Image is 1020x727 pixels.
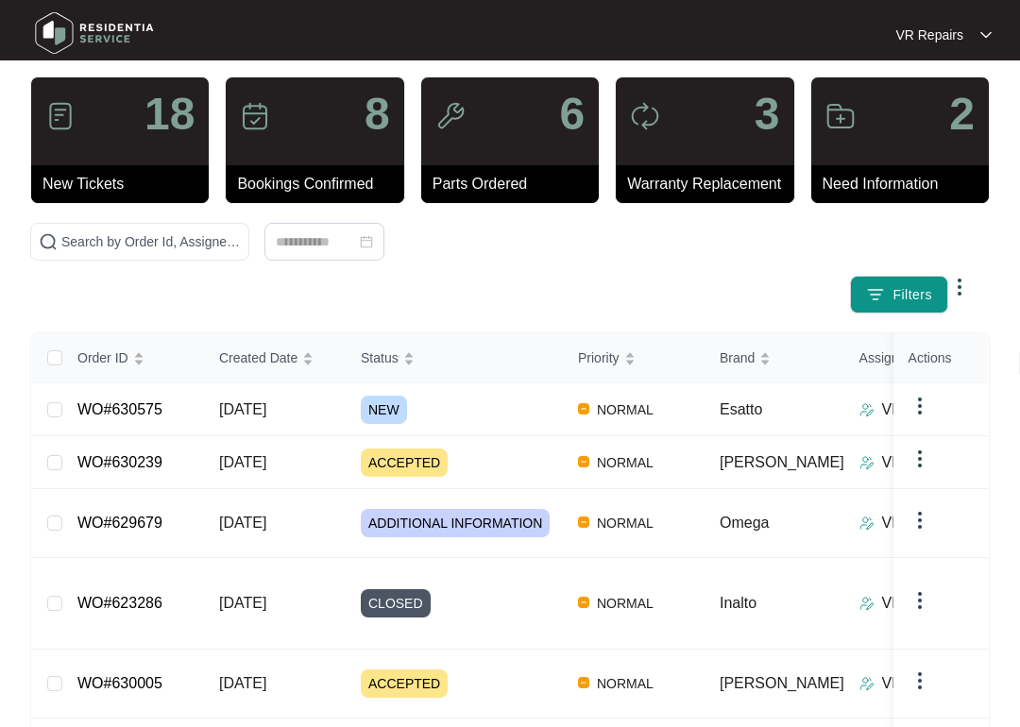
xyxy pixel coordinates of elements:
[77,401,162,417] a: WO#630575
[859,347,914,368] span: Assignee
[219,595,266,611] span: [DATE]
[578,677,589,688] img: Vercel Logo
[720,675,844,691] span: [PERSON_NAME]
[45,101,76,131] img: icon
[219,515,266,531] span: [DATE]
[705,333,844,383] th: Brand
[219,675,266,691] span: [DATE]
[578,456,589,467] img: Vercel Logo
[144,92,195,137] p: 18
[578,516,589,528] img: Vercel Logo
[755,92,780,137] p: 3
[882,512,960,534] p: VR Repairs
[823,173,989,195] p: Need Information
[77,347,128,368] span: Order ID
[720,347,755,368] span: Brand
[240,101,270,131] img: icon
[361,669,448,698] span: ACCEPTED
[859,676,875,691] img: Assigner Icon
[720,401,762,417] span: Esatto
[948,276,971,298] img: dropdown arrow
[77,515,162,531] a: WO#629679
[882,398,960,421] p: VR Repairs
[433,173,599,195] p: Parts Ordered
[219,454,266,470] span: [DATE]
[895,25,963,44] p: VR Repairs
[866,285,885,304] img: filter icon
[77,675,162,691] a: WO#630005
[627,173,793,195] p: Warranty Replacement
[39,232,58,251] img: search-icon
[62,333,204,383] th: Order ID
[859,455,875,470] img: Assigner Icon
[980,30,992,40] img: dropdown arrow
[893,333,988,383] th: Actions
[949,92,975,137] p: 2
[361,396,407,424] span: NEW
[589,451,661,474] span: NORMAL
[825,101,856,131] img: icon
[77,454,162,470] a: WO#630239
[859,516,875,531] img: Assigner Icon
[237,173,403,195] p: Bookings Confirmed
[909,589,931,612] img: dropdown arrow
[909,509,931,532] img: dropdown arrow
[77,595,162,611] a: WO#623286
[720,515,769,531] span: Omega
[589,512,661,534] span: NORMAL
[365,92,390,137] p: 8
[850,276,948,313] button: filter iconFilters
[219,347,297,368] span: Created Date
[909,669,931,692] img: dropdown arrow
[882,592,960,615] p: VR Repairs
[361,509,550,537] span: ADDITIONAL INFORMATION
[909,395,931,417] img: dropdown arrow
[589,592,661,615] span: NORMAL
[859,596,875,611] img: Assigner Icon
[892,285,932,305] span: Filters
[578,597,589,608] img: Vercel Logo
[28,5,161,61] img: residentia service logo
[361,589,431,617] span: CLOSED
[909,448,931,470] img: dropdown arrow
[42,173,209,195] p: New Tickets
[361,347,399,368] span: Status
[882,451,960,474] p: VR Repairs
[720,454,844,470] span: [PERSON_NAME]
[720,595,756,611] span: Inalto
[346,333,563,383] th: Status
[61,231,241,252] input: Search by Order Id, Assignee Name, Customer Name, Brand and Model
[578,403,589,414] img: Vercel Logo
[589,398,661,421] span: NORMAL
[204,333,346,383] th: Created Date
[630,101,660,131] img: icon
[435,101,466,131] img: icon
[589,672,661,695] span: NORMAL
[859,402,875,417] img: Assigner Icon
[559,92,585,137] p: 6
[882,672,960,695] p: VR Repairs
[219,401,266,417] span: [DATE]
[563,333,705,383] th: Priority
[361,448,448,477] span: ACCEPTED
[578,347,620,368] span: Priority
